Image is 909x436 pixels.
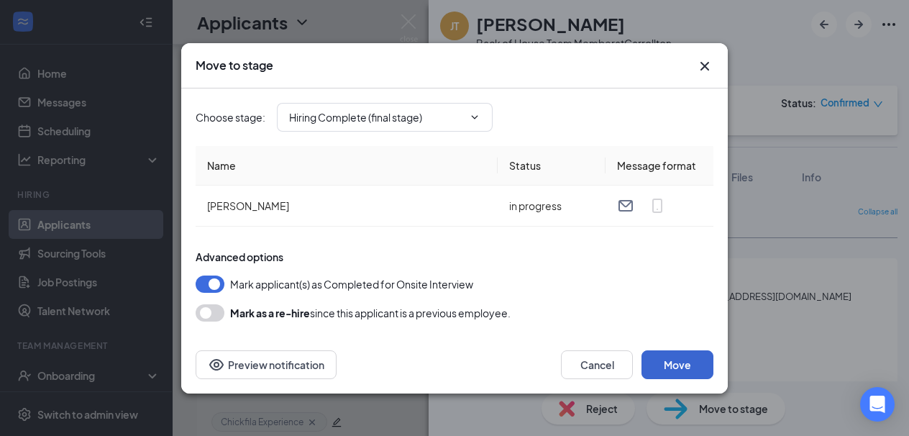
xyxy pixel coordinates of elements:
td: in progress [498,186,606,227]
svg: ChevronDown [469,112,480,123]
h3: Move to stage [196,58,273,73]
svg: MobileSms [649,197,666,214]
button: Move [641,350,713,379]
svg: Eye [208,356,225,373]
div: Advanced options [196,250,713,264]
button: Cancel [561,350,633,379]
button: Close [696,58,713,75]
button: Preview notificationEye [196,350,337,379]
svg: Cross [696,58,713,75]
div: since this applicant is a previous employee. [230,304,511,322]
th: Name [196,146,498,186]
span: Choose stage : [196,109,265,125]
span: Mark applicant(s) as Completed for Onsite Interview [230,276,473,293]
div: Open Intercom Messenger [860,387,895,422]
svg: Email [617,197,634,214]
th: Message format [606,146,713,186]
th: Status [498,146,606,186]
span: [PERSON_NAME] [207,199,289,212]
b: Mark as a re-hire [230,306,310,319]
